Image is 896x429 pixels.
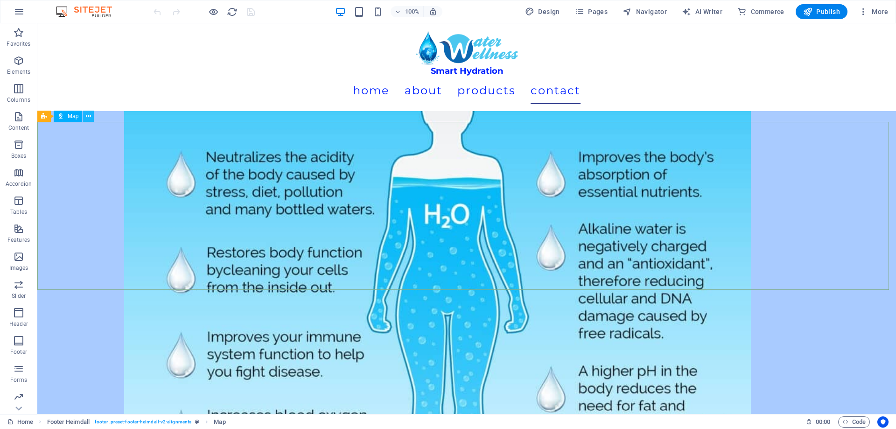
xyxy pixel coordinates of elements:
span: Pages [575,7,608,16]
button: Publish [796,4,847,19]
i: This element is a customizable preset [195,419,199,424]
nav: breadcrumb [47,416,226,428]
span: Click to select. Double-click to edit [47,416,90,428]
span: Commerce [737,7,784,16]
span: Map [68,113,78,119]
button: Commerce [734,4,788,19]
button: Navigator [619,4,671,19]
button: Pages [571,4,611,19]
p: Images [9,264,28,272]
button: Click here to leave preview mode and continue editing [208,6,219,17]
div: Design (Ctrl+Alt+Y) [521,4,564,19]
span: : [822,418,824,425]
button: More [855,4,892,19]
img: Editor Logo [54,6,124,17]
p: Accordion [6,180,32,188]
button: Usercentrics [877,416,889,428]
span: 00 00 [816,416,830,428]
button: Code [838,416,870,428]
span: AI Writer [682,7,722,16]
span: Design [525,7,560,16]
button: 100% [391,6,424,17]
span: More [859,7,888,16]
p: Forms [10,376,27,384]
h6: 100% [405,6,420,17]
p: Footer [10,348,27,356]
i: Reload page [227,7,238,17]
p: Elements [7,68,31,76]
span: Publish [803,7,840,16]
p: Features [7,236,30,244]
a: Click to cancel selection. Double-click to open Pages [7,416,33,428]
p: Boxes [11,152,27,160]
i: On resize automatically adjust zoom level to fit chosen device. [429,7,437,16]
p: Favorites [7,40,30,48]
p: Tables [10,208,27,216]
button: reload [226,6,238,17]
p: Columns [7,96,30,104]
button: Design [521,4,564,19]
button: AI Writer [678,4,726,19]
p: Slider [12,292,26,300]
h6: Session time [806,416,831,428]
span: Click to select. Double-click to edit [214,416,225,428]
span: Code [842,416,866,428]
p: Content [8,124,29,132]
span: . footer .preset-footer-heimdall-v2-alignments [93,416,191,428]
span: Navigator [623,7,667,16]
p: Header [9,320,28,328]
